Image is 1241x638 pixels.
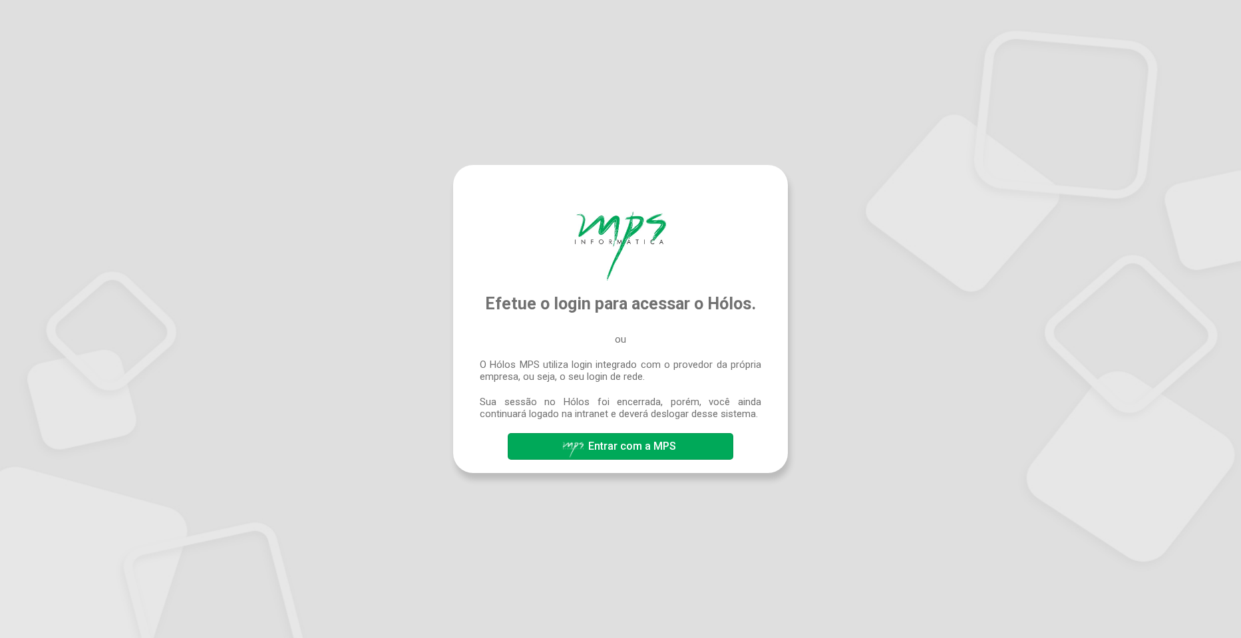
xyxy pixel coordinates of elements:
[480,396,761,420] span: Sua sessão no Hólos foi encerrada, porém, você ainda continuará logado na intranet e deverá deslo...
[615,333,626,345] span: ou
[508,433,733,460] button: Entrar com a MPS
[575,212,665,281] img: Hólos Mps Digital
[588,440,676,452] span: Entrar com a MPS
[480,359,761,383] span: O Hólos MPS utiliza login integrado com o provedor da própria empresa, ou seja, o seu login de rede.
[485,294,756,313] span: Efetue o login para acessar o Hólos.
